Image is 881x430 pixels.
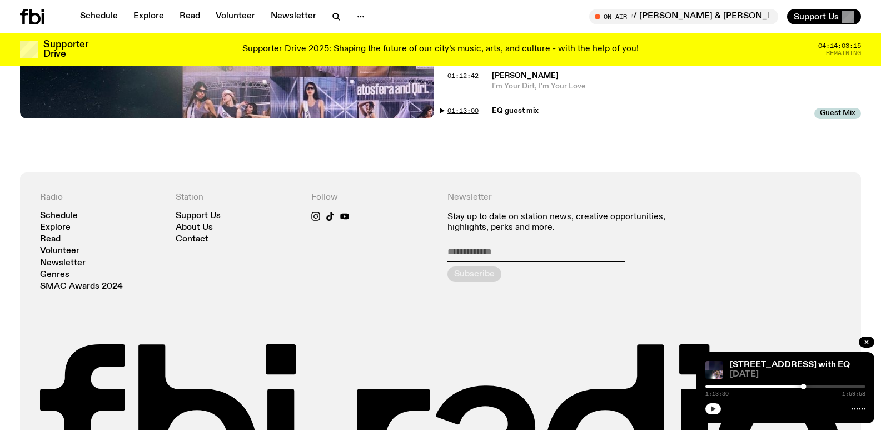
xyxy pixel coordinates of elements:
[40,212,78,220] a: Schedule
[43,40,88,59] h3: Supporter Drive
[40,259,86,268] a: Newsletter
[40,283,123,291] a: SMAC Awards 2024
[447,106,479,115] span: 01:13:00
[842,391,865,397] span: 1:59:58
[447,266,501,282] button: Subscribe
[176,235,208,244] a: Contact
[73,9,125,24] a: Schedule
[209,9,262,24] a: Volunteer
[176,212,221,220] a: Support Us
[176,224,213,232] a: About Us
[447,108,479,114] button: 01:13:00
[447,212,705,233] p: Stay up to date on station news, creative opportunities, highlights, perks and more.
[787,9,861,24] button: Support Us
[264,9,323,24] a: Newsletter
[176,192,298,203] h4: Station
[492,81,862,92] span: I'm Your Dirt, I'm Your Love
[794,12,839,22] span: Support Us
[492,72,559,80] span: [PERSON_NAME]
[730,360,850,369] a: [STREET_ADDRESS] with EQ
[40,192,162,203] h4: Radio
[814,108,861,119] span: Guest Mix
[589,9,778,24] button: On AirEora Rapper LILPIXIE - Out of the Box w/ [PERSON_NAME] & [PERSON_NAME]
[826,50,861,56] span: Remaining
[705,391,729,397] span: 1:13:30
[447,71,479,80] span: 01:12:42
[127,9,171,24] a: Explore
[40,235,61,244] a: Read
[311,192,434,203] h4: Follow
[173,9,207,24] a: Read
[40,271,69,279] a: Genres
[492,106,808,116] span: EQ guest mix
[447,73,479,79] button: 01:12:42
[730,370,865,379] span: [DATE]
[40,247,79,255] a: Volunteer
[242,45,639,55] p: Supporter Drive 2025: Shaping the future of our city’s music, arts, and culture - with the help o...
[818,43,861,49] span: 04:14:03:15
[447,192,705,203] h4: Newsletter
[40,224,71,232] a: Explore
